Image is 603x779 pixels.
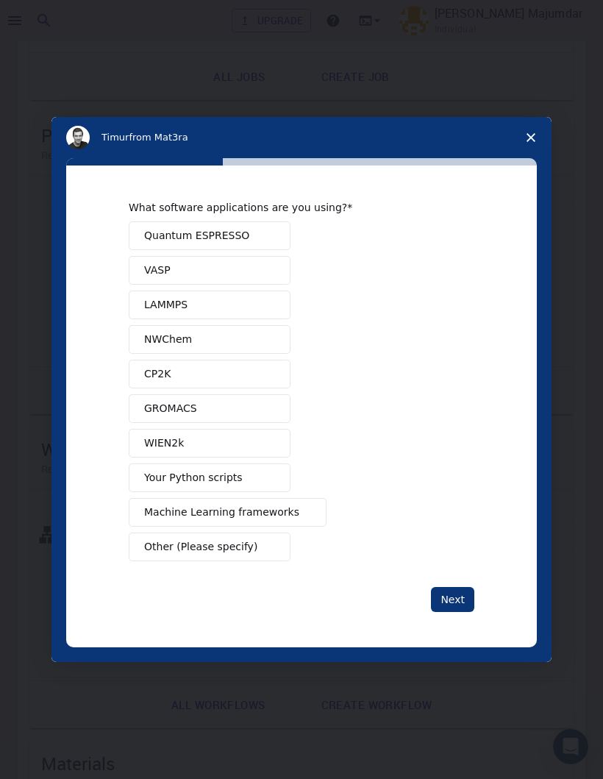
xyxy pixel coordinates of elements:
[129,429,290,458] button: WIEN2k
[144,435,184,451] span: WIEN2k
[129,221,290,250] button: Quantum ESPRESSO
[144,505,299,520] span: Machine Learning frameworks
[144,539,257,555] span: Other (Please specify)
[129,463,290,492] button: Your Python scripts
[144,470,243,485] span: Your Python scripts
[144,401,197,416] span: GROMACS
[129,360,290,388] button: CP2K
[129,325,290,354] button: NWChem
[144,332,192,347] span: NWChem
[66,126,90,149] img: Profile image for Timur
[144,263,171,278] span: VASP
[101,132,129,143] span: Timur
[510,117,552,158] span: Close survey
[129,132,188,143] span: from Mat3ra
[129,201,452,214] div: What software applications are you using?
[129,291,290,319] button: LAMMPS
[129,394,290,423] button: GROMACS
[144,297,188,313] span: LAMMPS
[129,256,290,285] button: VASP
[129,533,290,561] button: Other (Please specify)
[129,498,327,527] button: Machine Learning frameworks
[144,366,171,382] span: CP2K
[144,228,249,243] span: Quantum ESPRESSO
[431,587,474,612] button: Next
